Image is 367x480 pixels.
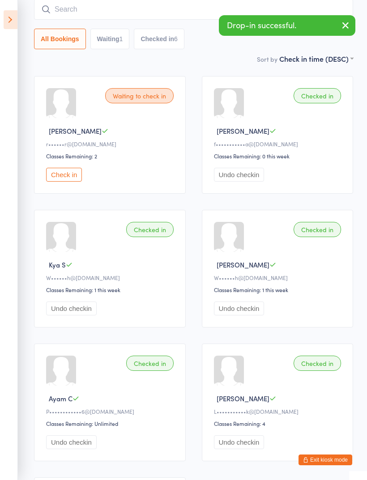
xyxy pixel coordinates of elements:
button: Check in [46,168,82,182]
button: Undo checkin [46,435,97,449]
button: All Bookings [34,29,86,49]
span: Kya S [49,260,66,269]
div: Classes Remaining: 1 this week [214,286,344,293]
button: Undo checkin [214,302,265,315]
div: Checked in [294,356,341,371]
div: Checked in [294,222,341,237]
div: W••••••h@[DOMAIN_NAME] [214,274,344,281]
div: P••••••••••••6@[DOMAIN_NAME] [46,408,176,415]
div: Waiting to check in [105,88,174,103]
div: 1 [119,35,123,42]
span: [PERSON_NAME] [217,394,269,403]
div: L•••••••••••k@[DOMAIN_NAME] [214,408,344,415]
button: Checked in6 [134,29,184,49]
span: [PERSON_NAME] [217,126,269,136]
div: Classes Remaining: 1 this week [46,286,176,293]
span: Ayam C [49,394,73,403]
div: Classes Remaining: 0 this week [214,152,344,160]
div: W••••••h@[DOMAIN_NAME] [46,274,176,281]
div: Checked in [294,88,341,103]
div: Classes Remaining: 4 [214,420,344,427]
div: Check in time (DESC) [279,54,353,64]
label: Sort by [257,55,277,64]
div: 6 [174,35,178,42]
div: Checked in [126,356,174,371]
div: Classes Remaining: 2 [46,152,176,160]
div: r••••••r@[DOMAIN_NAME] [46,140,176,148]
button: Exit kiosk mode [299,455,352,465]
span: [PERSON_NAME] [49,126,102,136]
button: Undo checkin [214,435,265,449]
button: Undo checkin [46,302,97,315]
span: [PERSON_NAME] [217,260,269,269]
div: Classes Remaining: Unlimited [46,420,176,427]
div: Drop-in successful. [219,15,355,36]
button: Undo checkin [214,168,265,182]
div: Checked in [126,222,174,237]
div: f•••••••••••a@[DOMAIN_NAME] [214,140,344,148]
button: Waiting1 [90,29,130,49]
